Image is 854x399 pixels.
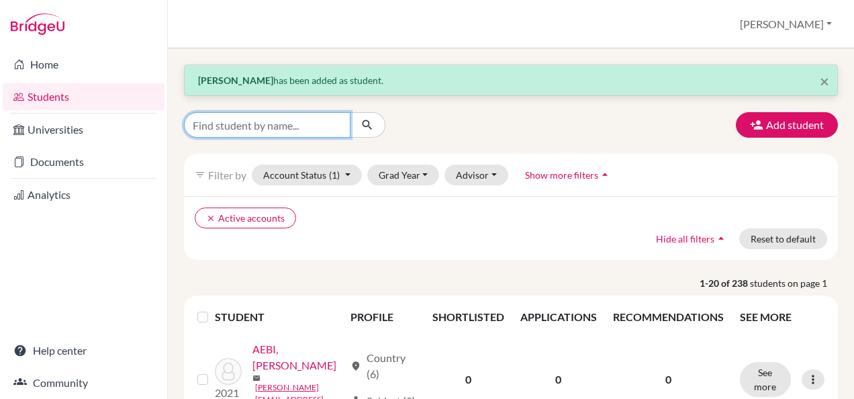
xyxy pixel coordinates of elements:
button: Hide all filtersarrow_drop_up [645,228,739,249]
p: has been added as student. [198,73,824,87]
button: clearActive accounts [195,208,296,228]
a: Home [3,51,164,78]
strong: [PERSON_NAME] [198,75,273,86]
button: Show more filtersarrow_drop_up [514,165,623,185]
button: See more [740,362,791,397]
th: SEE MORE [732,301,833,333]
i: arrow_drop_up [714,232,728,245]
button: Account Status(1) [252,165,362,185]
a: Community [3,369,164,396]
button: Grad Year [367,165,440,185]
button: Reset to default [739,228,827,249]
span: × [820,71,829,91]
span: Hide all filters [656,233,714,245]
th: RECOMMENDATIONS [605,301,732,333]
button: [PERSON_NAME] [734,11,838,37]
a: AEBI, [PERSON_NAME] [252,341,344,373]
th: APPLICATIONS [512,301,605,333]
strong: 1-20 of 238 [700,276,750,290]
span: Show more filters [525,169,598,181]
i: clear [206,214,216,223]
span: location_on [350,361,361,371]
button: Add student [736,112,838,138]
img: Bridge-U [11,13,64,35]
span: mail [252,374,260,382]
button: Close [820,73,829,89]
th: PROFILE [342,301,424,333]
input: Find student by name... [184,112,350,138]
th: STUDENT [215,301,342,333]
i: arrow_drop_up [598,168,612,181]
a: Analytics [3,181,164,208]
i: filter_list [195,169,205,180]
img: AEBI, JULIANO VALENTINO [215,358,242,385]
a: Help center [3,337,164,364]
span: (1) [329,169,340,181]
button: Advisor [444,165,508,185]
a: Students [3,83,164,110]
a: Documents [3,148,164,175]
span: students on page 1 [750,276,838,290]
th: SHORTLISTED [424,301,512,333]
p: 0 [613,371,724,388]
a: Universities [3,116,164,143]
div: Country (6) [350,350,416,382]
span: Filter by [208,169,246,181]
